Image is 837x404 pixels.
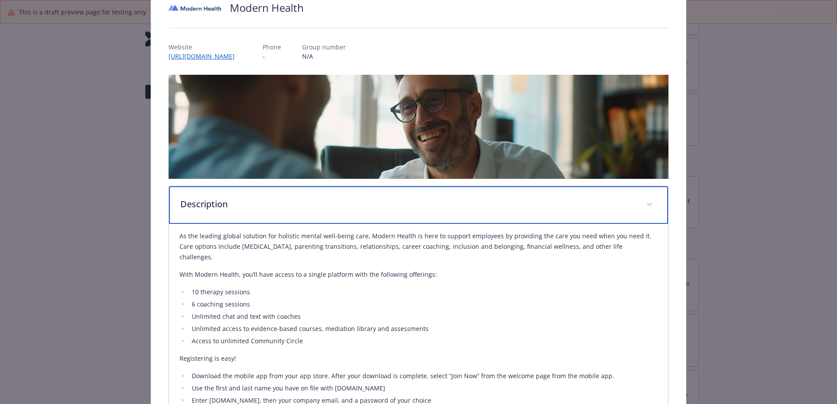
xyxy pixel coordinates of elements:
[169,42,242,52] p: Website
[189,287,658,297] li: 10 therapy sessions
[302,42,346,52] p: Group number
[179,353,658,364] p: Registering is easy!
[263,52,281,61] p: -
[180,198,636,211] p: Description
[189,311,658,322] li: Unlimited chat and text with coaches
[179,231,658,262] p: As the leading global solution for holistic mental well-being care, Modern Health is here to supp...
[263,42,281,52] p: Phone
[179,269,658,280] p: With Modern Health, you’ll have access to a single platform with the following offerings:
[189,383,658,394] li: Use the first and last name you have on file with [DOMAIN_NAME]
[302,52,346,61] p: N/A
[169,75,668,179] img: banner
[189,299,658,310] li: 6 coaching sessions
[189,324,658,334] li: Unlimited access to evidence-based courses, mediation library and assessments
[230,0,304,15] h2: Modern Health
[189,336,658,346] li: Access to unlimited Community Circle
[189,371,658,381] li: Download the mobile app from your app store. After your download is complete, select “Join Now” f...
[169,52,242,60] a: [URL][DOMAIN_NAME]
[169,186,668,224] div: Description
